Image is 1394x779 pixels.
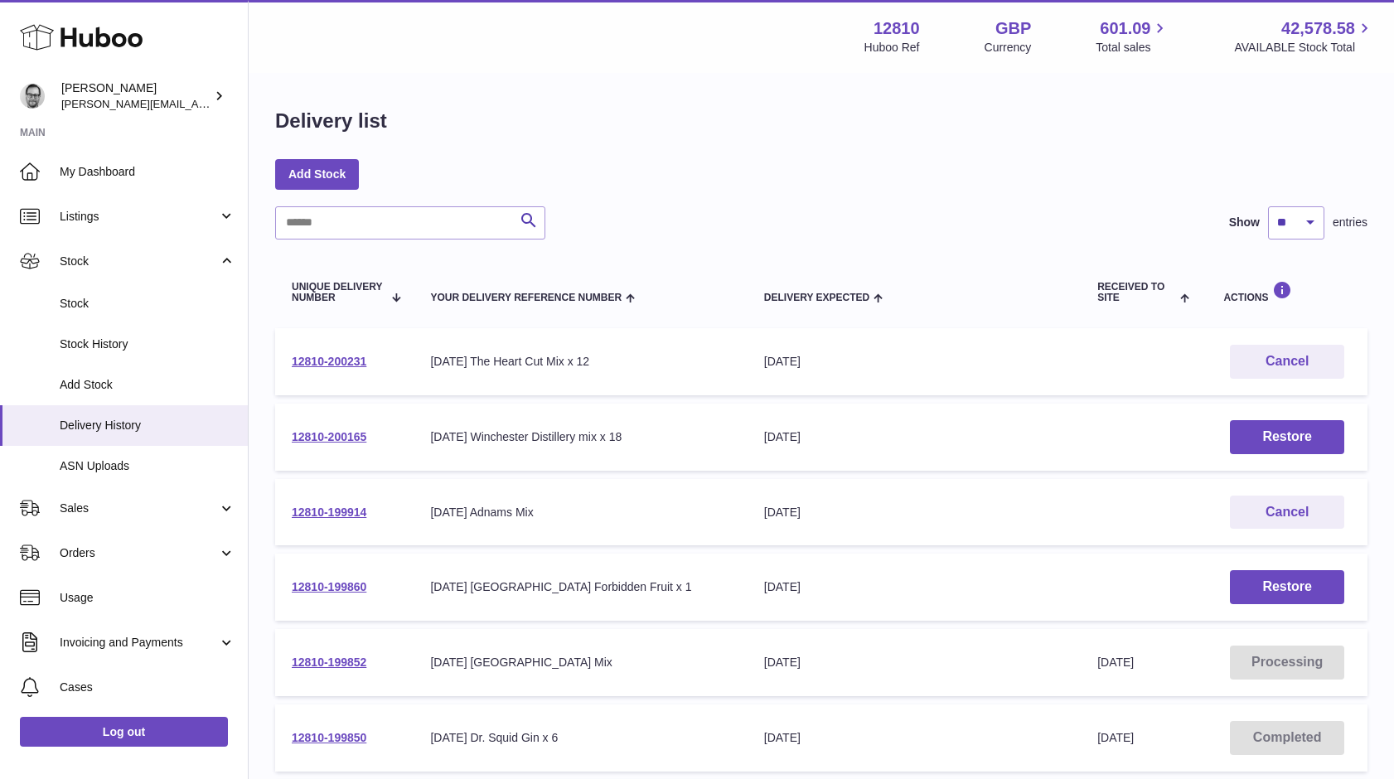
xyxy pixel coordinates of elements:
[292,580,366,593] a: 12810-199860
[874,17,920,40] strong: 12810
[60,418,235,433] span: Delivery History
[764,655,1064,670] div: [DATE]
[430,505,730,520] div: [DATE] Adnams Mix
[60,545,218,561] span: Orders
[985,40,1032,56] div: Currency
[1097,656,1134,669] span: [DATE]
[764,730,1064,746] div: [DATE]
[292,430,366,443] a: 12810-200165
[1333,215,1367,230] span: entries
[292,506,366,519] a: 12810-199914
[1223,281,1351,303] div: Actions
[61,97,332,110] span: [PERSON_NAME][EMAIL_ADDRESS][DOMAIN_NAME]
[764,429,1064,445] div: [DATE]
[60,377,235,393] span: Add Stock
[60,680,235,695] span: Cases
[430,579,730,595] div: [DATE] [GEOGRAPHIC_DATA] Forbidden Fruit x 1
[1281,17,1355,40] span: 42,578.58
[275,108,387,134] h1: Delivery list
[1234,17,1374,56] a: 42,578.58 AVAILABLE Stock Total
[1096,17,1169,56] a: 601.09 Total sales
[292,355,366,368] a: 12810-200231
[20,84,45,109] img: alex@digidistiller.com
[1097,282,1176,303] span: Received to Site
[430,354,730,370] div: [DATE] The Heart Cut Mix x 12
[60,164,235,180] span: My Dashboard
[292,731,366,744] a: 12810-199850
[60,296,235,312] span: Stock
[1230,420,1344,454] button: Restore
[20,717,228,747] a: Log out
[292,282,383,303] span: Unique Delivery Number
[430,655,730,670] div: [DATE] [GEOGRAPHIC_DATA] Mix
[764,354,1064,370] div: [DATE]
[1230,496,1344,530] button: Cancel
[430,293,622,303] span: Your Delivery Reference Number
[60,501,218,516] span: Sales
[764,505,1064,520] div: [DATE]
[764,293,869,303] span: Delivery Expected
[60,336,235,352] span: Stock History
[1230,345,1344,379] button: Cancel
[60,254,218,269] span: Stock
[60,209,218,225] span: Listings
[995,17,1031,40] strong: GBP
[60,590,235,606] span: Usage
[764,579,1064,595] div: [DATE]
[60,458,235,474] span: ASN Uploads
[430,429,730,445] div: [DATE] Winchester Distillery mix x 18
[1096,40,1169,56] span: Total sales
[60,635,218,651] span: Invoicing and Payments
[275,159,359,189] a: Add Stock
[864,40,920,56] div: Huboo Ref
[430,730,730,746] div: [DATE] Dr. Squid Gin x 6
[1230,570,1344,604] button: Restore
[1097,731,1134,744] span: [DATE]
[1229,215,1260,230] label: Show
[1100,17,1150,40] span: 601.09
[292,656,366,669] a: 12810-199852
[1234,40,1374,56] span: AVAILABLE Stock Total
[61,80,211,112] div: [PERSON_NAME]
